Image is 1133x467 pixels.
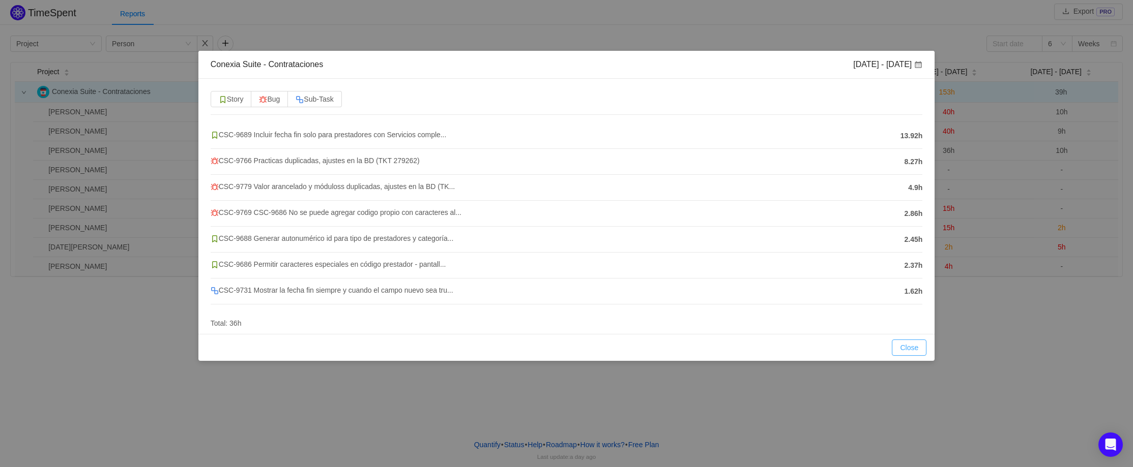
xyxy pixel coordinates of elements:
[259,96,267,104] img: 12373
[211,209,219,217] img: 12373
[219,95,244,103] span: Story
[211,157,219,165] img: 12373
[211,157,420,165] span: CSC-9766 Practicas duplicadas, ajustes en la BD (TKT 279262)
[853,59,922,70] div: [DATE] - [DATE]
[904,157,922,167] span: 8.27h
[211,286,453,294] span: CSC-9731 Mostrar la fecha fin siempre y cuando el campo nuevo sea tru...
[211,234,454,242] span: CSC-9688 Generar autonumérico id para tipo de prestadores y categoría...
[904,260,922,271] span: 2.37h
[211,319,242,327] span: Total: 36h
[904,208,922,219] span: 2.86h
[259,95,280,103] span: Bug
[211,261,219,269] img: 12385
[211,59,323,70] div: Conexia Suite - Contrataciones
[908,182,922,193] span: 4.9h
[211,183,219,191] img: 12373
[211,235,219,243] img: 12385
[211,260,446,268] span: CSC-9686 Permitir caracteres especiales en código prestador - pantall...
[296,96,304,104] img: 12386
[211,131,219,139] img: 12385
[900,131,923,141] span: 13.92h
[1098,432,1123,457] div: Open Intercom Messenger
[904,234,922,245] span: 2.45h
[211,287,219,295] img: 12386
[211,208,461,216] span: CSC-9769 CSC-9686 No se puede agregar codigo propio con caracteres al...
[904,286,922,297] span: 1.62h
[219,96,227,104] img: 12385
[211,182,455,191] span: CSC-9779 Valor arancelado y móduloss duplicadas, ajustes en la BD (TK...
[211,131,447,139] span: CSC-9689 Incluir fecha fin solo para prestadores con Servicios comple...
[296,95,333,103] span: Sub-Task
[892,339,926,356] button: Close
